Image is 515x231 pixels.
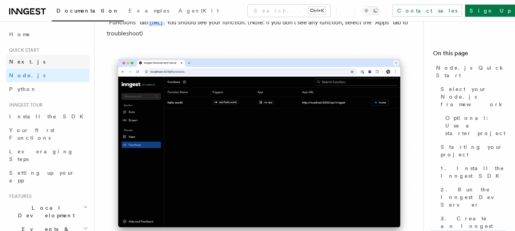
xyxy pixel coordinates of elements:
[52,2,124,21] a: Documentation
[445,114,506,137] span: Optional: Use a starter project
[124,2,174,21] a: Examples
[9,72,45,78] span: Node.js
[308,7,326,14] kbd: Ctrl+K
[9,59,45,65] span: Next.js
[6,47,39,53] span: Quick start
[148,20,164,26] code: [URL]
[9,86,37,92] span: Python
[174,2,223,21] a: AgentKit
[128,8,169,14] span: Examples
[433,49,506,61] h4: On this page
[441,143,506,158] span: Starting your project
[107,6,412,39] p: With your Express.js server and Inngest Dev Server running, open the Inngest Dev Server UI and se...
[6,82,90,96] a: Python
[438,183,506,212] a: 2. Run the Inngest Dev Server
[9,113,88,119] span: Install the SDK
[6,123,90,145] a: Your first Functions
[392,5,462,17] a: Contact sales
[438,140,506,161] a: Starting your project
[56,8,119,14] span: Documentation
[248,5,330,17] button: Search...Ctrl+K
[9,148,74,162] span: Leveraging Steps
[6,102,43,108] span: Inngest tour
[6,201,90,222] button: Local Development
[441,85,506,108] span: Select your Node.js framework
[6,166,90,187] a: Setting up your app
[433,61,506,82] a: Node.js Quick Start
[6,55,90,69] a: Next.js
[438,82,506,111] a: Select your Node.js framework
[148,19,164,26] a: [URL]
[9,30,30,38] span: Home
[441,186,506,209] span: 2. Run the Inngest Dev Server
[9,127,55,141] span: Your first Functions
[178,8,219,14] span: AgentKit
[6,110,90,123] a: Install the SDK
[6,69,90,82] a: Node.js
[6,145,90,166] a: Leveraging Steps
[6,193,32,199] span: Features
[6,27,90,41] a: Home
[436,64,506,79] span: Node.js Quick Start
[441,164,506,180] span: 1. Install the Inngest SDK
[6,204,83,219] span: Local Development
[9,170,75,183] span: Setting up your app
[438,161,506,183] a: 1. Install the Inngest SDK
[442,111,506,140] a: Optional: Use a starter project
[362,6,380,15] button: Toggle dark mode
